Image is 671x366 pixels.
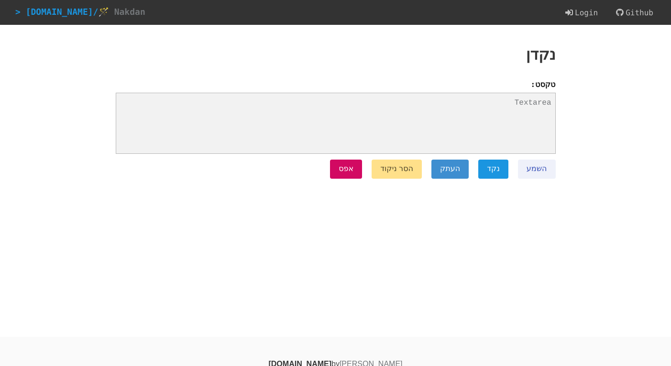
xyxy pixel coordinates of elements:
span: Github [626,8,653,17]
span: Login [575,8,598,17]
h4: > [DOMAIN_NAME] [15,6,145,18]
button: אפס [330,160,362,179]
button: נקד [478,160,508,179]
a: Github [612,4,656,21]
span: 🪄 Nakdan [98,7,145,17]
h1: נקדן [116,34,556,75]
button: השמע [518,160,556,179]
button: הסר ניקוד [372,160,422,179]
label: טקסט: [116,80,556,89]
button: העתק [431,160,469,179]
span: / [93,7,99,17]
